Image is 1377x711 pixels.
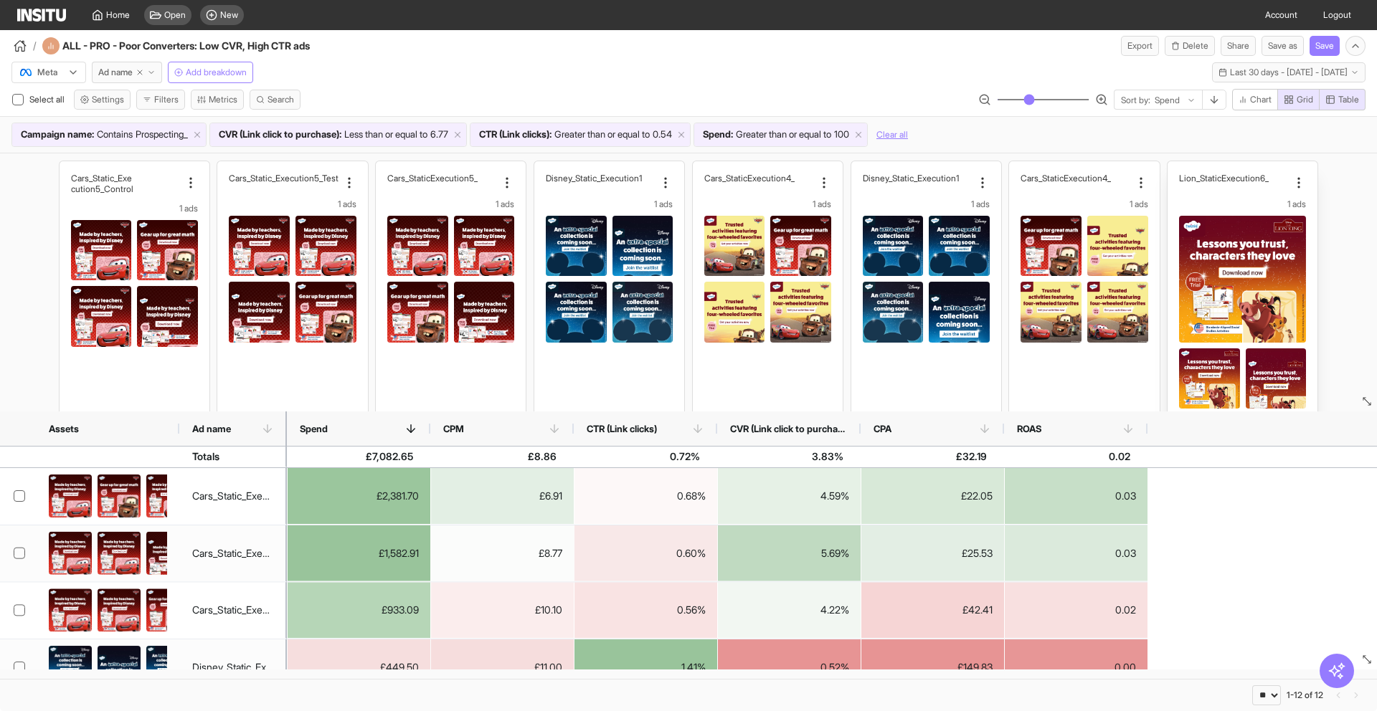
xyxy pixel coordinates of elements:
[1310,36,1340,56] button: Save
[470,123,690,146] div: CTR (Link clicks):Greater than or equal to0.54
[1221,36,1256,56] button: Share
[1297,94,1313,105] span: Grid
[219,128,341,142] span: CVR (Link click to purchase) :
[718,639,861,695] div: 0.52%
[861,639,1004,695] div: £149.83
[1064,173,1111,183] h2: _Execution4
[431,525,574,581] div: £8.77
[834,128,849,142] span: 100
[33,39,37,53] span: /
[168,62,253,83] button: Add breakdown
[431,582,574,638] div: £10.10
[288,468,430,524] div: £2,381.70
[1320,89,1366,110] button: Table
[704,173,747,183] h2: Cars_Static
[874,423,891,434] span: CPA
[718,468,861,524] div: 4.59%
[288,447,430,467] div: £7,082.65
[431,447,574,467] div: £8.86
[387,199,514,210] div: 1 ads
[430,173,478,183] h2: _Execution5
[1005,582,1147,638] div: 0.02
[861,468,1004,524] div: £22.05
[430,128,448,142] span: 6.77
[192,482,273,510] div: Cars_Static_Execution5_Control
[876,123,908,147] button: Clear all
[718,582,861,638] div: 4.22%
[62,39,349,53] h4: ALL - PRO - Poor Converters: Low CVR, High CTR ads
[1021,199,1147,210] div: 1 ads
[1338,94,1359,105] span: Table
[229,173,339,183] div: Cars_Static_Execution5_Test
[268,94,294,105] span: Search
[574,582,717,638] div: 0.56%
[71,203,198,214] div: 1 ads
[191,90,244,110] button: Metrics
[863,173,973,183] div: Disney_Static_Execution1
[1212,62,1366,82] button: Last 30 days - [DATE] - [DATE]
[11,37,37,54] button: /
[574,468,717,524] div: 0.68%
[1230,67,1348,78] span: Last 30 days - [DATE] - [DATE]
[592,173,642,183] h2: c_Execution1
[288,525,430,581] div: £1,582.91
[1221,173,1269,183] h2: _Execution6
[587,423,657,434] span: CTR (Link clicks)
[717,411,861,446] div: CVR (Link click to purchase)
[97,128,133,142] span: Contains
[71,173,181,194] div: Cars_Static_Execution5_Control
[861,411,1004,446] div: CPA
[431,639,574,695] div: £11.00
[1005,447,1147,467] div: 0.02
[736,128,831,142] span: Greater than or equal to
[220,9,238,21] span: New
[718,447,861,467] div: 3.83%
[285,173,339,183] h2: ecution5_Test
[1179,199,1306,210] div: 1 ads
[71,183,133,194] h2: cution5_Control
[909,173,959,183] h2: c_Execution1
[443,423,464,434] span: CPM
[250,90,301,110] button: Search
[164,9,186,21] span: Open
[387,173,497,183] div: Cars_Static_Execution5
[1121,95,1150,106] span: Sort by:
[1165,36,1215,56] button: Delete
[136,128,188,142] span: Prospecting_
[1005,525,1147,581] div: 0.03
[574,411,717,446] div: CTR (Link clicks)
[554,128,650,142] span: Greater than or equal to
[1250,94,1272,105] span: Chart
[92,94,124,105] span: Settings
[192,596,273,624] div: Cars_Static_Execution5
[747,173,795,183] h2: _Execution4
[574,447,717,467] div: 0.72%
[546,173,656,183] div: Disney_Static_Execution1
[863,173,909,183] h2: Disney_Stati
[1005,468,1147,524] div: 0.03
[74,90,131,110] button: Settings
[1232,89,1278,110] button: Chart
[1287,689,1323,701] div: 1-12 of 12
[574,639,717,695] div: 1.41%
[1179,173,1221,183] h2: Lion_Static
[704,199,831,210] div: 1 ads
[192,447,219,467] div: Totals
[1021,173,1064,183] h2: Cars_Static
[29,94,67,105] span: Select all
[186,67,247,78] span: Add breakdown
[546,199,673,210] div: 1 ads
[1021,173,1130,183] div: Cars_Static_Execution4
[300,423,328,434] span: Spend
[98,67,133,78] span: Ad name
[192,539,273,568] div: Cars_Static_Execution5_Test
[344,128,427,142] span: Less than or equal to
[653,128,672,142] span: 0.54
[703,128,733,142] span: Spend :
[287,411,430,446] div: Spend
[430,411,574,446] div: CPM
[192,423,231,434] span: Ad name
[136,90,185,110] button: Filters
[192,653,273,682] div: Disney_Static_Execution1
[479,128,552,142] span: CTR (Link clicks) :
